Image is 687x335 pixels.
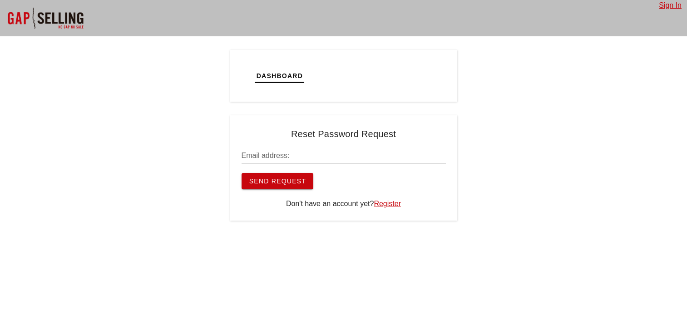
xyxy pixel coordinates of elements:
[246,66,253,84] img: logo.png
[249,61,311,90] button: Dashboard
[364,72,405,79] span: Calendar
[412,61,451,90] button: Tasks
[242,198,446,209] div: Don't have an account yet?
[317,72,349,79] span: Tickets
[659,1,682,9] a: Sign In
[256,72,303,79] span: Dashboard
[374,200,401,207] a: Register
[242,127,446,141] h4: Reset Password Request
[310,61,356,90] button: Tickets
[242,173,314,189] button: Send Request
[356,61,412,90] button: Calendar
[419,72,444,79] span: Tasks
[249,177,306,185] span: Send Request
